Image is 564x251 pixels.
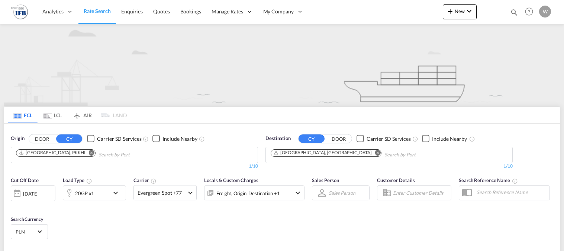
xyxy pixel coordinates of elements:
[11,3,28,20] img: 2b726980256c11eeaa87296e05903fd5.png
[299,134,325,143] button: CY
[16,228,36,235] span: PLN
[510,8,518,19] div: icon-magnify
[204,185,304,200] div: Freight Origin Destination Factory Stuffingicon-chevron-down
[11,185,55,201] div: [DATE]
[38,107,67,123] md-tab-item: LCL
[153,8,170,15] span: Quotes
[212,8,243,15] span: Manage Rates
[19,150,86,156] div: Karachi, PKKHI
[523,5,539,19] div: Help
[56,134,82,143] button: CY
[293,188,302,197] md-icon: icon-chevron-down
[15,147,172,161] md-chips-wrap: Chips container. Use arrow keys to select chips.
[11,200,16,210] md-datepicker: Select
[199,136,205,142] md-icon: Unchecked: Ignores neighbouring ports when fetching rates.Checked : Includes neighbouring ports w...
[523,5,535,18] span: Help
[216,188,280,198] div: Freight Origin Destination Factory Stuffing
[377,177,415,183] span: Customer Details
[328,188,356,198] md-select: Sales Person
[270,147,458,161] md-chips-wrap: Chips container. Use arrow keys to select chips.
[422,135,467,143] md-checkbox: Checkbox No Ink
[469,136,475,142] md-icon: Unchecked: Ignores neighbouring ports when fetching rates.Checked : Includes neighbouring ports w...
[273,150,373,156] div: Press delete to remove this chip.
[432,135,467,143] div: Include Nearby
[8,107,38,123] md-tab-item: FCL
[152,135,197,143] md-checkbox: Checkbox No Ink
[326,134,352,143] button: DOOR
[42,8,64,15] span: Analytics
[84,150,95,157] button: Remove
[367,135,411,143] div: Carrier SD Services
[465,7,474,16] md-icon: icon-chevron-down
[97,135,141,143] div: Carrier SD Services
[443,4,477,19] button: icon-plus 400-fgNewicon-chevron-down
[265,163,513,169] div: 1/10
[384,149,455,161] input: Chips input.
[4,24,560,106] img: new-FCL.png
[263,8,294,15] span: My Company
[512,178,518,184] md-icon: Your search will be saved by the below given name
[121,8,143,15] span: Enquiries
[86,178,92,184] md-icon: icon-information-outline
[539,6,551,18] div: W
[67,107,97,123] md-tab-item: AIR
[459,177,518,183] span: Search Reference Name
[446,8,474,14] span: New
[11,135,24,142] span: Origin
[11,163,258,169] div: 1/10
[11,177,39,183] span: Cut Off Date
[412,136,418,142] md-icon: Unchecked: Search for CY (Container Yard) services for all selected carriers.Checked : Search for...
[63,185,126,200] div: 20GP x1icon-chevron-down
[72,111,81,117] md-icon: icon-airplane
[133,177,157,183] span: Carrier
[11,216,43,222] span: Search Currency
[87,135,141,143] md-checkbox: Checkbox No Ink
[265,135,291,142] span: Destination
[273,150,371,156] div: Hamburg, DEHAM
[357,135,411,143] md-checkbox: Checkbox No Ink
[138,189,186,197] span: Evergreen Spot +77
[63,177,92,183] span: Load Type
[473,187,550,198] input: Search Reference Name
[204,177,258,183] span: Locals & Custom Charges
[393,187,449,198] input: Enter Customer Details
[446,7,455,16] md-icon: icon-plus 400-fg
[143,136,149,142] md-icon: Unchecked: Search for CY (Container Yard) services for all selected carriers.Checked : Search for...
[19,150,87,156] div: Press delete to remove this chip.
[312,177,339,183] span: Sales Person
[99,149,169,161] input: Chips input.
[15,226,44,237] md-select: Select Currency: zł PLNPoland Zloty
[23,190,38,197] div: [DATE]
[8,107,127,123] md-pagination-wrapper: Use the left and right arrow keys to navigate between tabs
[510,8,518,16] md-icon: icon-magnify
[151,178,157,184] md-icon: The selected Trucker/Carrierwill be displayed in the rate results If the rates are from another f...
[29,134,55,143] button: DOOR
[180,8,201,15] span: Bookings
[162,135,197,143] div: Include Nearby
[75,188,94,198] div: 20GP x1
[84,8,111,14] span: Rate Search
[370,150,381,157] button: Remove
[111,188,124,197] md-icon: icon-chevron-down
